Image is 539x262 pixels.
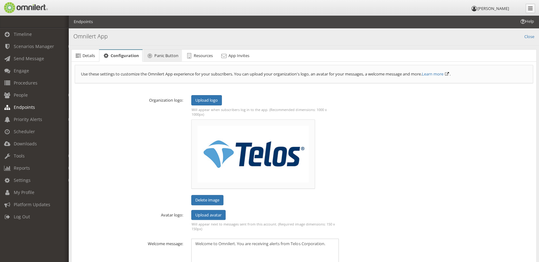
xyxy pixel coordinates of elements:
span: Priority Alerts [14,116,42,122]
span: Upload avatar [195,212,222,218]
button: Delete image [191,195,223,205]
span: Log Out [14,214,30,220]
span: My Profile [14,189,34,195]
label: Welcome message: [71,239,187,247]
label: Organization logo: [71,95,187,103]
img: 685b0d524d71b [197,126,309,182]
span: Reports [14,165,30,171]
span: Configuration [111,53,139,58]
p: Will appear when subscribers log in to the app. (Recommended dimensions: 1000 x 1000px) [191,107,339,117]
span: Settings [14,177,31,183]
span: Timeline [14,31,32,37]
a: Configuration [99,50,142,62]
span: [PERSON_NAME] [477,6,509,11]
li: Endpoints [74,19,93,25]
span: Endpoints [14,104,35,110]
span: Send Message [14,56,44,61]
a: Details [72,50,98,62]
span: Platform Updates [14,201,50,207]
span: Help [14,4,27,10]
span: Panic Button [154,53,178,58]
span: Help [520,18,534,24]
span: Scenarios Manager [14,43,54,49]
a: Collapse Menu [526,4,535,13]
img: Omnilert [3,2,48,13]
span: Resources [194,53,213,58]
a: Resources [182,50,216,62]
h4: Omnilert App [73,32,534,41]
span: Tools [14,153,25,159]
a: Panic Button [143,50,182,62]
span: Upload logo [195,97,218,103]
span: Engage [14,68,29,74]
span: Procedures [14,80,37,86]
a: Close [524,32,534,40]
div: Use these settings to customize the Omnilert App experience for your subscribers. You can upload ... [75,65,533,83]
span: Downloads [14,141,37,147]
span: People [14,92,28,98]
span: App Invites [228,53,249,58]
label: Avatar logo: [71,210,187,218]
span: Scheduler [14,129,35,134]
a: App Invites [217,50,252,62]
span: Details [82,53,95,58]
a: Learn more [422,71,443,77]
p: Will appear next to messages sent from this account. (Required image dimensions: 150 x 150px) [191,222,339,231]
